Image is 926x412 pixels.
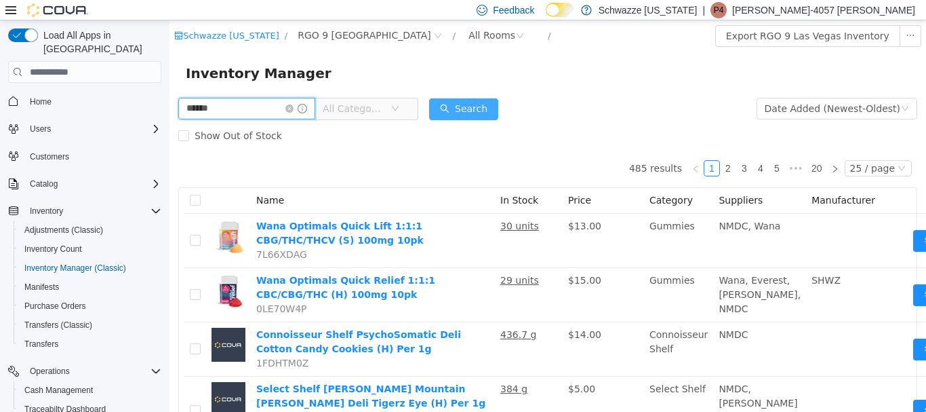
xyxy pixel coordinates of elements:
[14,259,167,278] button: Inventory Manager (Classic)
[3,147,167,166] button: Customers
[535,141,550,155] a: 1
[87,174,115,185] span: Name
[24,320,92,331] span: Transfers (Classic)
[728,144,736,153] i: icon: down
[642,174,706,185] span: Manufacturer
[42,253,76,287] img: Wana Optimals Quick Relief 1:1:1 CBC/CBG/THC (H) 100mg 10pk hero shot
[550,140,567,156] li: 2
[24,148,161,165] span: Customers
[19,241,87,257] a: Inventory Count
[331,200,369,211] u: 30 units
[399,255,432,265] span: $15.00
[14,316,167,335] button: Transfers (Classic)
[14,381,167,400] button: Cash Management
[616,140,637,156] li: Next 5 Pages
[714,2,724,18] span: P4
[599,140,616,156] li: 5
[24,363,75,379] button: Operations
[534,140,550,156] li: 1
[30,206,63,217] span: Inventory
[3,202,167,221] button: Inventory
[662,145,670,153] i: icon: right
[3,174,167,193] button: Catalog
[19,382,98,398] a: Cash Management
[331,309,367,320] u: 436.7 g
[19,222,108,238] a: Adjustments (Classic)
[260,78,329,100] button: icon: searchSearch
[19,279,161,295] span: Manifests
[567,141,582,155] a: 3
[518,140,534,156] li: Previous Page
[732,2,915,18] p: [PERSON_NAME]-4057 [PERSON_NAME]
[600,141,615,155] a: 5
[24,121,161,137] span: Users
[546,3,574,17] input: Dark Mode
[20,110,118,121] span: Show Out of Stock
[3,119,167,138] button: Users
[222,84,230,94] i: icon: down
[24,176,161,192] span: Catalog
[87,229,138,240] span: 7L66XDAG
[24,203,161,219] span: Inventory
[24,121,56,137] button: Users
[475,248,544,302] td: Gummies
[24,94,57,110] a: Home
[24,176,63,192] button: Catalog
[299,5,346,25] div: All Rooms
[19,260,161,276] span: Inventory Manager (Classic)
[16,42,170,64] span: Inventory Manager
[3,91,167,111] button: Home
[658,140,674,156] li: Next Page
[19,336,64,352] a: Transfers
[128,83,138,93] i: icon: info-circle
[14,335,167,354] button: Transfers
[378,10,381,20] span: /
[399,200,432,211] span: $13.00
[30,96,52,107] span: Home
[14,278,167,297] button: Manifests
[331,363,358,374] u: 384 g
[14,221,167,240] button: Adjustments (Classic)
[744,318,806,340] button: icon: swapMove
[399,363,426,374] span: $5.00
[584,141,599,155] a: 4
[731,84,740,94] i: icon: down
[24,282,59,293] span: Manifests
[493,3,534,17] span: Feedback
[42,362,76,396] img: Select Shelf Misty Mountain Mota Deli Tigerz Eye (H) Per 1g placeholder
[399,174,422,185] span: Price
[24,149,75,165] a: Customers
[87,283,138,294] span: 0LE70W4P
[3,362,167,381] button: Operations
[87,363,316,388] a: Select Shelf [PERSON_NAME] Mountain [PERSON_NAME] Deli Tigerz Eye (H) Per 1g
[19,317,161,333] span: Transfers (Classic)
[549,200,611,211] span: NMDC, Wana
[24,339,58,350] span: Transfers
[744,379,806,401] button: icon: swapMove
[19,222,161,238] span: Adjustments (Classic)
[128,7,262,22] span: RGO 9 Las Vegas
[19,298,161,314] span: Purchase Orders
[702,2,705,18] p: |
[24,225,103,236] span: Adjustments (Classic)
[549,255,631,294] span: Wana, Everest, [PERSON_NAME], NMDC
[24,263,126,274] span: Inventory Manager (Classic)
[30,179,58,189] span: Catalog
[331,255,369,265] u: 29 units
[460,140,512,156] li: 485 results
[616,140,637,156] span: •••
[42,307,76,341] img: Connoisseur Shelf PsychoSomatic Deli Cotton Candy Cookies (H) Per 1g placeholder
[710,2,727,18] div: Patrick-4057 Leyba
[24,92,161,109] span: Home
[14,240,167,259] button: Inventory Count
[642,255,671,265] span: SHWZ
[30,124,51,134] span: Users
[283,10,286,20] span: /
[583,140,599,156] li: 4
[5,10,110,20] a: icon: shopSchwazze [US_STATE]
[567,140,583,156] li: 3
[19,279,64,295] a: Manifests
[681,141,725,155] div: 25 / page
[19,298,92,314] a: Purchase Orders
[475,193,544,248] td: Gummies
